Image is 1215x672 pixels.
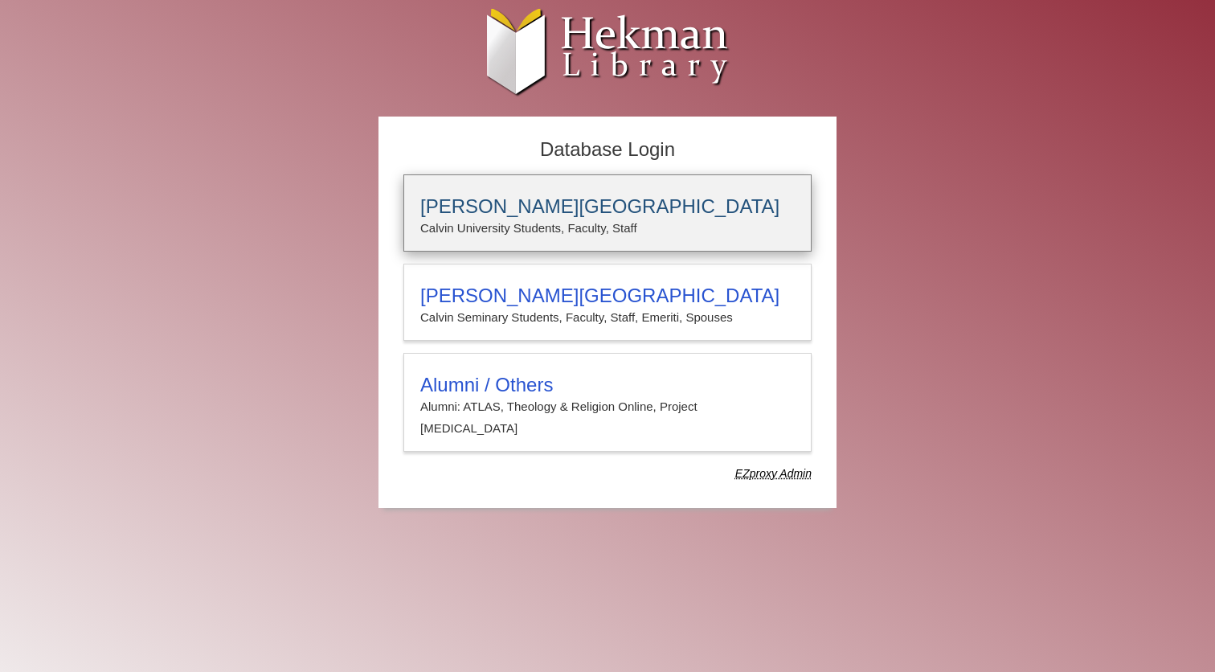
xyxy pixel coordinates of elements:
a: [PERSON_NAME][GEOGRAPHIC_DATA]Calvin University Students, Faculty, Staff [403,174,812,252]
p: Calvin Seminary Students, Faculty, Staff, Emeriti, Spouses [420,307,795,328]
a: [PERSON_NAME][GEOGRAPHIC_DATA]Calvin Seminary Students, Faculty, Staff, Emeriti, Spouses [403,264,812,341]
p: Calvin University Students, Faculty, Staff [420,218,795,239]
h3: [PERSON_NAME][GEOGRAPHIC_DATA] [420,285,795,307]
h2: Database Login [395,133,820,166]
summary: Alumni / OthersAlumni: ATLAS, Theology & Religion Online, Project [MEDICAL_DATA] [420,374,795,439]
h3: Alumni / Others [420,374,795,396]
p: Alumni: ATLAS, Theology & Religion Online, Project [MEDICAL_DATA] [420,396,795,439]
dfn: Use Alumni login [735,467,812,480]
h3: [PERSON_NAME][GEOGRAPHIC_DATA] [420,195,795,218]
